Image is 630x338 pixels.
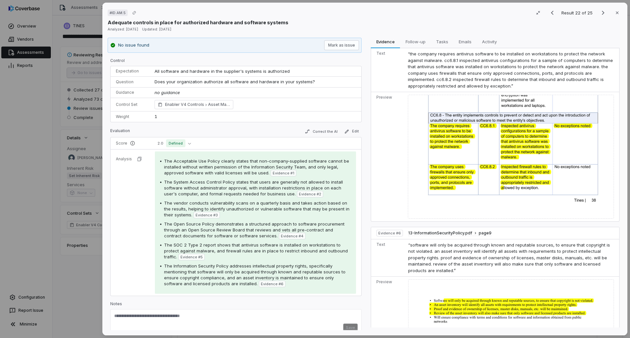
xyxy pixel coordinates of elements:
[196,212,218,218] span: Evidence # 3
[116,156,132,162] p: Analysis
[116,102,147,107] p: Control Set
[597,9,610,17] button: Next result
[273,170,294,176] span: Evidence # 1
[116,114,147,119] p: Weight
[155,79,315,84] span: Does your organization authorize all software and hardware in your systems?
[408,51,613,89] span: “the company requires antivirus software to be installed on workstations to protect the network a...
[408,230,472,236] span: 13-InformationSecurityPolicy.pdf
[261,281,283,287] span: Evidence # 6
[371,239,406,277] td: Text
[110,128,130,136] p: Evaluation
[164,200,349,217] span: The vendor conducts vulnerability scans on a quarterly basis and takes action based on the result...
[164,242,348,259] span: The SOC 2 Type 2 report shows that antivirus software is installed on workstations to protect aga...
[155,90,180,95] span: no guidance
[116,79,147,85] p: Question
[164,179,343,196] span: The System Access Control Policy states that users are generally not allowed to install software ...
[116,69,147,74] p: Expectation
[408,230,492,236] button: 13-InformationSecurityPolicy.pdfpage9
[164,263,346,286] span: The Information Security Policy addresses intellectual property rights, specifically mentioning t...
[371,48,405,92] td: Text
[408,242,610,273] span: “software will only be acquired through known and reputable sources, to ensure that copyright is ...
[408,95,614,218] img: e0c9915d06614899aae2cf6b245ef90f_original.jpg_w1200.jpg
[378,230,401,236] span: Evidence # 6
[165,101,230,108] span: Enabler V4 Controls Asset Management
[180,254,203,260] span: Evidence # 5
[128,7,140,19] button: Copy link
[479,230,492,236] span: page 9
[433,37,451,46] span: Tasks
[142,27,171,31] span: Updated: [DATE]
[479,37,499,46] span: Activity
[342,128,362,135] button: Edit
[281,233,304,239] span: Evidence # 4
[166,139,185,147] span: Defined
[155,139,194,147] button: 2.0Defined
[110,58,362,66] p: Control
[155,114,157,119] span: 1
[164,221,345,238] span: The Open Source Policy demonstrates a structured approach to software procurement through an Open...
[403,37,428,46] span: Follow-up
[108,19,288,26] p: Adequate controls in place for authorized hardware and software systems
[374,37,397,46] span: Evidence
[164,158,349,175] span: The Acceptable Use Policy clearly states that non-company-supplied software cannot be installed w...
[456,37,474,46] span: Emails
[110,301,362,309] p: Notes
[118,42,149,49] p: No issue found
[324,40,359,50] button: Mark as issue
[371,92,405,221] td: Preview
[299,191,321,197] span: Evidence # 2
[155,69,290,74] span: All software and hardware in the supplier's systems is authorized
[110,10,126,15] span: # ID.AM.5
[546,9,559,17] button: Previous result
[108,27,138,31] span: Analyzed: [DATE]
[561,9,594,16] p: Result 22 of 25
[116,90,147,95] p: Guidance
[116,141,147,146] p: Score
[302,128,340,135] button: Correct the AI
